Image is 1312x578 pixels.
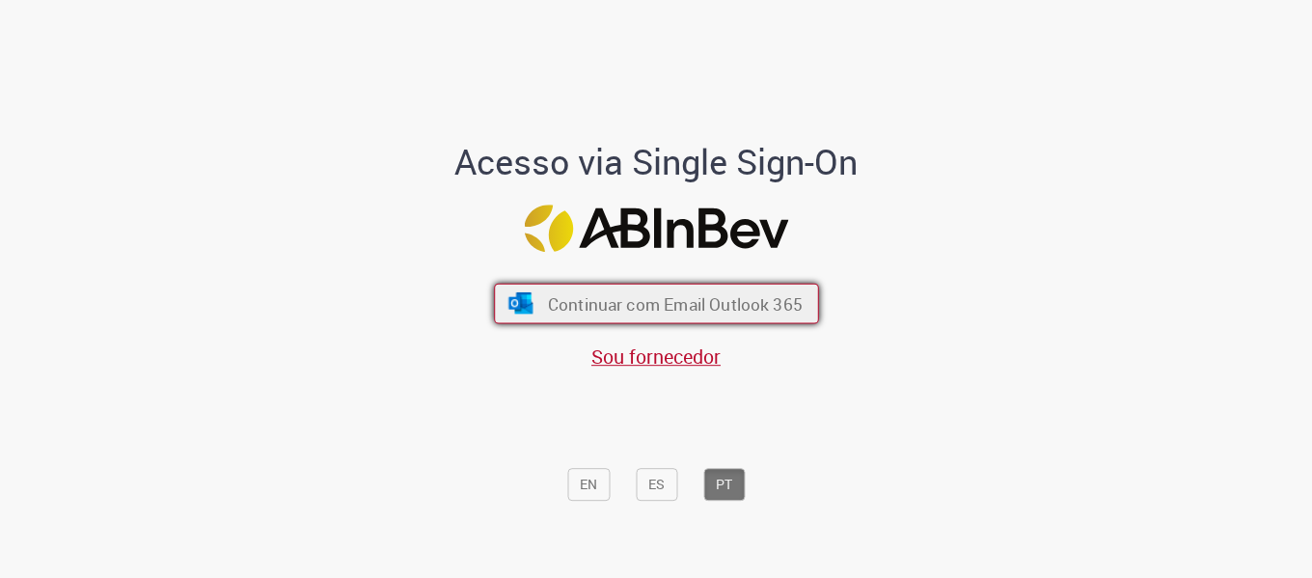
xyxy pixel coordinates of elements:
img: Logo ABInBev [524,205,788,252]
button: PT [703,468,745,501]
h1: Acesso via Single Sign-On [389,144,924,182]
button: ES [636,468,677,501]
a: Sou fornecedor [591,344,721,370]
button: ícone Azure/Microsoft 360 Continuar com Email Outlook 365 [494,284,819,324]
span: Continuar com Email Outlook 365 [547,292,802,315]
button: EN [567,468,610,501]
img: ícone Azure/Microsoft 360 [506,292,534,314]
